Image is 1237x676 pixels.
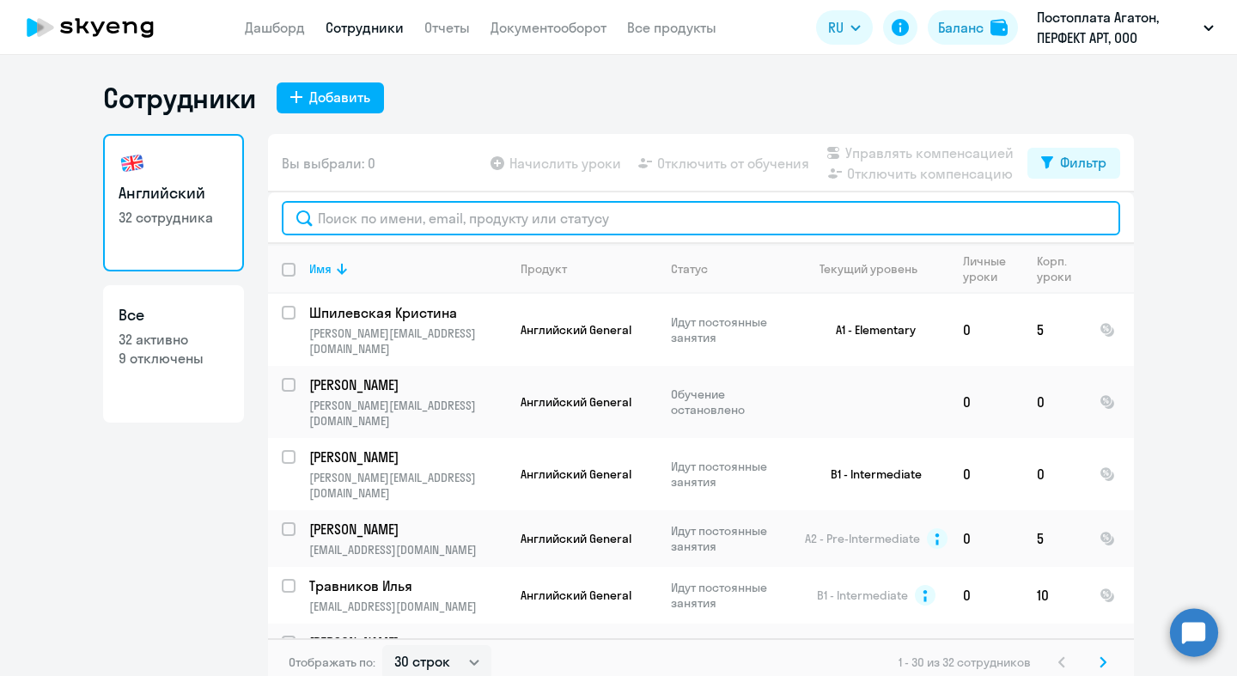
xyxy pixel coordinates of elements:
[521,531,631,546] span: Английский General
[817,588,908,603] span: B1 - Intermediate
[309,448,506,466] a: [PERSON_NAME]
[990,19,1008,36] img: balance
[1037,7,1197,48] p: Постоплата Агатон, ПЕРФЕКТ АРТ, ООО
[119,330,229,349] p: 32 активно
[949,294,1023,366] td: 0
[103,285,244,423] a: Все32 активно9 отключены
[424,19,470,36] a: Отчеты
[309,599,506,614] p: [EMAIL_ADDRESS][DOMAIN_NAME]
[309,303,503,322] p: Шпилевская Кристина
[671,580,789,611] p: Идут постоянные занятия
[119,182,229,204] h3: Английский
[928,10,1018,45] button: Балансbalance
[309,520,506,539] a: [PERSON_NAME]
[816,10,873,45] button: RU
[521,261,567,277] div: Продукт
[309,261,506,277] div: Имя
[671,261,789,277] div: Статус
[963,253,1022,284] div: Личные уроки
[521,261,656,277] div: Продукт
[289,655,375,670] span: Отображать по:
[119,208,229,227] p: 32 сотрудника
[1037,253,1074,284] div: Корп. уроки
[309,633,506,652] a: [PERSON_NAME]
[491,19,606,36] a: Документооборот
[309,87,370,107] div: Добавить
[245,19,305,36] a: Дашборд
[309,448,503,466] p: [PERSON_NAME]
[309,542,506,557] p: [EMAIL_ADDRESS][DOMAIN_NAME]
[521,466,631,482] span: Английский General
[1060,152,1106,173] div: Фильтр
[282,201,1120,235] input: Поиск по имени, email, продукту или статусу
[521,394,631,410] span: Английский General
[949,366,1023,438] td: 0
[309,326,506,356] p: [PERSON_NAME][EMAIL_ADDRESS][DOMAIN_NAME]
[119,149,146,177] img: english
[103,134,244,271] a: Английский32 сотрудника
[1023,438,1086,510] td: 0
[820,261,917,277] div: Текущий уровень
[309,633,503,652] p: [PERSON_NAME]
[949,438,1023,510] td: 0
[521,588,631,603] span: Английский General
[938,17,984,38] div: Баланс
[1023,294,1086,366] td: 5
[1027,148,1120,179] button: Фильтр
[309,470,506,501] p: [PERSON_NAME][EMAIL_ADDRESS][DOMAIN_NAME]
[309,303,506,322] a: Шпилевская Кристина
[309,398,506,429] p: [PERSON_NAME][EMAIL_ADDRESS][DOMAIN_NAME]
[1023,366,1086,438] td: 0
[1028,7,1222,48] button: Постоплата Агатон, ПЕРФЕКТ АРТ, ООО
[803,261,948,277] div: Текущий уровень
[309,520,503,539] p: [PERSON_NAME]
[326,19,404,36] a: Сотрудники
[309,576,503,595] p: Травников Илья
[1037,253,1085,284] div: Корп. уроки
[828,17,844,38] span: RU
[282,153,375,174] span: Вы выбрали: 0
[277,82,384,113] button: Добавить
[671,387,789,417] p: Обучение остановлено
[949,567,1023,624] td: 0
[103,81,256,115] h1: Сотрудники
[309,576,506,595] a: Травников Илья
[789,438,949,510] td: B1 - Intermediate
[805,531,920,546] span: A2 - Pre-Intermediate
[119,304,229,326] h3: Все
[1023,567,1086,624] td: 10
[671,459,789,490] p: Идут постоянные занятия
[899,655,1031,670] span: 1 - 30 из 32 сотрудников
[789,294,949,366] td: A1 - Elementary
[671,261,708,277] div: Статус
[671,523,789,554] p: Идут постоянные занятия
[671,314,789,345] p: Идут постоянные занятия
[119,349,229,368] p: 9 отключены
[1023,510,1086,567] td: 5
[309,375,506,394] a: [PERSON_NAME]
[949,510,1023,567] td: 0
[521,322,631,338] span: Английский General
[627,19,716,36] a: Все продукты
[309,261,332,277] div: Имя
[963,253,1011,284] div: Личные уроки
[309,375,503,394] p: [PERSON_NAME]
